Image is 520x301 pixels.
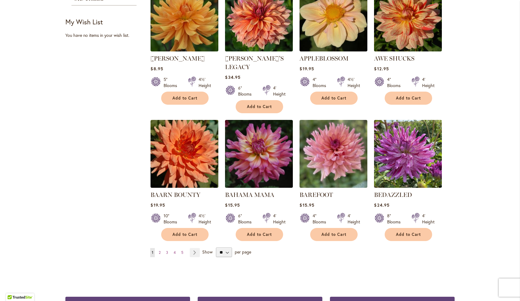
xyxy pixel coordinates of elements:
span: $19.95 [151,202,165,208]
a: ANDREW CHARLES [151,47,218,53]
strong: My Wish List [65,17,103,26]
button: Add to Cart [385,92,432,105]
a: APPLEBLOSSOM [300,47,367,53]
a: BAREFOOT [300,191,333,198]
a: [PERSON_NAME] [151,55,205,62]
div: 4' Height [422,213,435,225]
span: Add to Cart [396,232,421,237]
button: Add to Cart [161,228,209,241]
img: BAREFOOT [300,120,367,188]
a: APPLEBLOSSOM [300,55,348,62]
div: 4' Height [348,213,360,225]
a: 4 [172,248,177,257]
span: Add to Cart [172,232,197,237]
div: 4½' Height [199,213,211,225]
span: 5 [181,250,183,255]
a: Andy's Legacy [225,47,293,53]
div: 4" Blooms [313,213,330,225]
a: BAARN BOUNTY [151,191,200,198]
a: BEDAZZLED [374,191,412,198]
div: 4" Blooms [387,76,404,89]
span: 4 [174,250,176,255]
span: 1 [152,250,153,255]
span: Add to Cart [396,96,421,101]
span: Add to Cart [247,232,272,237]
div: 4" Blooms [313,76,330,89]
span: $19.95 [300,66,314,72]
div: 4½' Height [199,76,211,89]
span: $15.95 [300,202,314,208]
a: BAHAMA MAMA [225,191,274,198]
img: Baarn Bounty [151,120,218,188]
button: Add to Cart [310,92,358,105]
button: Add to Cart [236,100,283,113]
button: Add to Cart [385,228,432,241]
a: BAREFOOT [300,183,367,189]
div: 4' Height [273,213,286,225]
span: $12.95 [374,66,389,72]
div: 10" Blooms [164,213,181,225]
span: $34.95 [225,74,240,80]
a: 5 [180,248,185,257]
span: $8.95 [151,66,163,72]
span: Add to Cart [321,232,346,237]
a: AWE SHUCKS [374,55,414,62]
span: per page [235,249,251,255]
div: 4' Height [273,85,286,97]
span: 3 [166,250,168,255]
div: 4' Height [422,76,435,89]
span: $15.95 [225,202,240,208]
iframe: Launch Accessibility Center [5,279,22,296]
a: [PERSON_NAME]'S LEGACY [225,55,284,71]
button: Add to Cart [161,92,209,105]
a: AWE SHUCKS [374,47,442,53]
div: You have no items in your wish list. [65,32,147,38]
span: Add to Cart [172,96,197,101]
span: 2 [159,250,161,255]
div: 8" Blooms [387,213,404,225]
span: $24.95 [374,202,389,208]
div: 5" Blooms [164,76,181,89]
a: 2 [157,248,162,257]
span: Show [202,249,213,255]
div: 6" Blooms [238,85,255,97]
a: Baarn Bounty [151,183,218,189]
span: Add to Cart [247,104,272,109]
div: 4½' Height [348,76,360,89]
button: Add to Cart [236,228,283,241]
span: Add to Cart [321,96,346,101]
a: Bahama Mama [225,183,293,189]
button: Add to Cart [310,228,358,241]
img: Bedazzled [374,120,442,188]
div: 6" Blooms [238,213,255,225]
a: Bedazzled [374,183,442,189]
a: 3 [165,248,170,257]
img: Bahama Mama [225,120,293,188]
